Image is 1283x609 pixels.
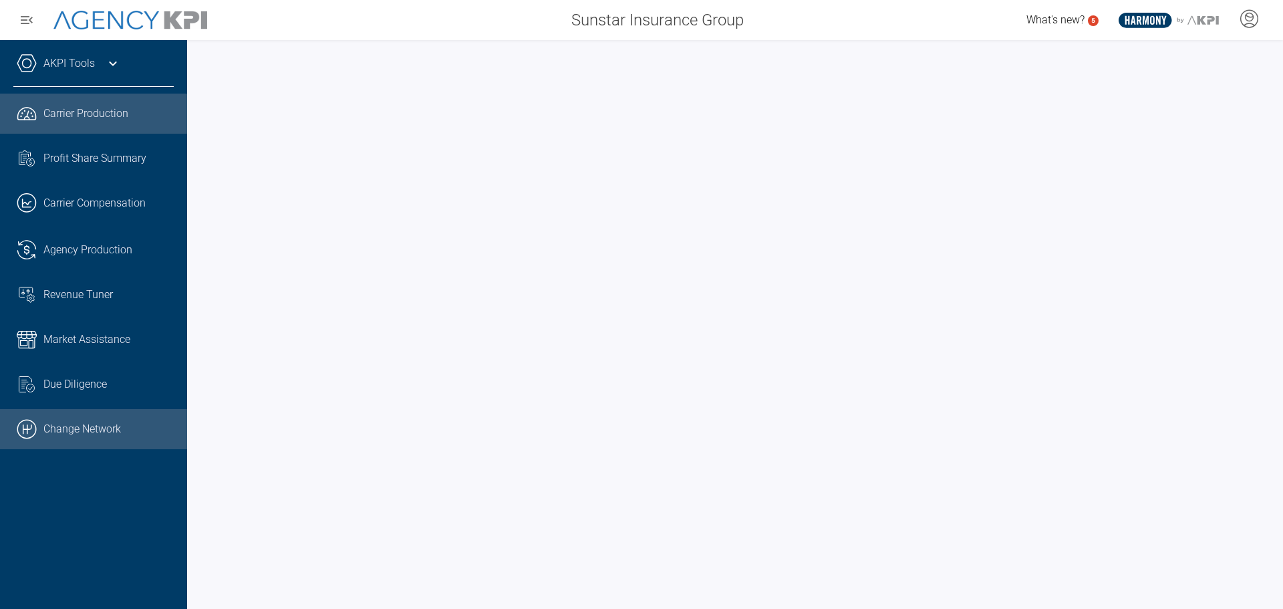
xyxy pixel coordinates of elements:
[43,150,146,166] span: Profit Share Summary
[43,287,113,303] span: Revenue Tuner
[1091,17,1095,24] text: 5
[43,376,107,392] span: Due Diligence
[571,8,744,32] span: Sunstar Insurance Group
[53,11,207,30] img: AgencyKPI
[43,195,146,211] span: Carrier Compensation
[43,332,130,348] span: Market Assistance
[1088,15,1099,26] a: 5
[1026,13,1085,26] span: What's new?
[43,55,95,72] a: AKPI Tools
[43,106,128,122] span: Carrier Production
[43,242,132,258] span: Agency Production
